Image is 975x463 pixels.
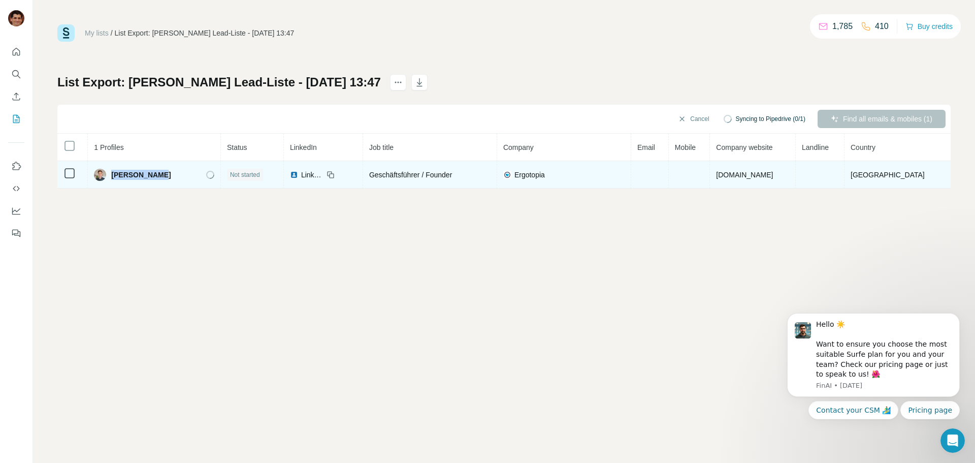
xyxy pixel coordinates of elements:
span: Company website [716,143,772,151]
button: Feedback [8,224,24,242]
span: LinkedIn [290,143,317,151]
button: My lists [8,110,24,128]
span: Ergotopia [514,170,545,180]
button: Use Surfe on LinkedIn [8,157,24,175]
span: [DOMAIN_NAME] [716,171,773,179]
button: Search [8,65,24,83]
iframe: Intercom notifications message [772,280,975,436]
span: Syncing to Pipedrive (0/1) [736,114,805,124]
div: List Export: [PERSON_NAME] Lead-Liste - [DATE] 13:47 [115,28,295,38]
span: Not started [230,170,260,179]
span: Email [637,143,655,151]
span: Company [503,143,534,151]
button: Cancel [671,110,716,128]
button: actions [390,74,406,90]
img: Surfe Logo [57,24,75,42]
button: Enrich CSV [8,87,24,106]
span: [GEOGRAPHIC_DATA] [851,171,925,179]
span: Country [851,143,875,151]
img: Avatar [94,169,106,181]
span: Status [227,143,247,151]
p: 410 [875,20,889,33]
a: My lists [85,29,109,37]
button: Dashboard [8,202,24,220]
span: Landline [802,143,829,151]
span: Geschäftsführer / Founder [369,171,452,179]
li: / [111,28,113,38]
iframe: Intercom live chat [940,428,965,453]
button: Quick start [8,43,24,61]
button: Buy credits [905,19,953,34]
button: Use Surfe API [8,179,24,198]
span: LinkedIn [301,170,323,180]
img: LinkedIn logo [290,171,298,179]
h1: List Export: [PERSON_NAME] Lead-Liste - [DATE] 13:47 [57,74,381,90]
span: Mobile [675,143,696,151]
span: Job title [369,143,394,151]
span: 1 Profiles [94,143,123,151]
img: Avatar [8,10,24,26]
span: [PERSON_NAME] [111,170,171,180]
p: 1,785 [832,20,853,33]
img: company-logo [503,171,511,179]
